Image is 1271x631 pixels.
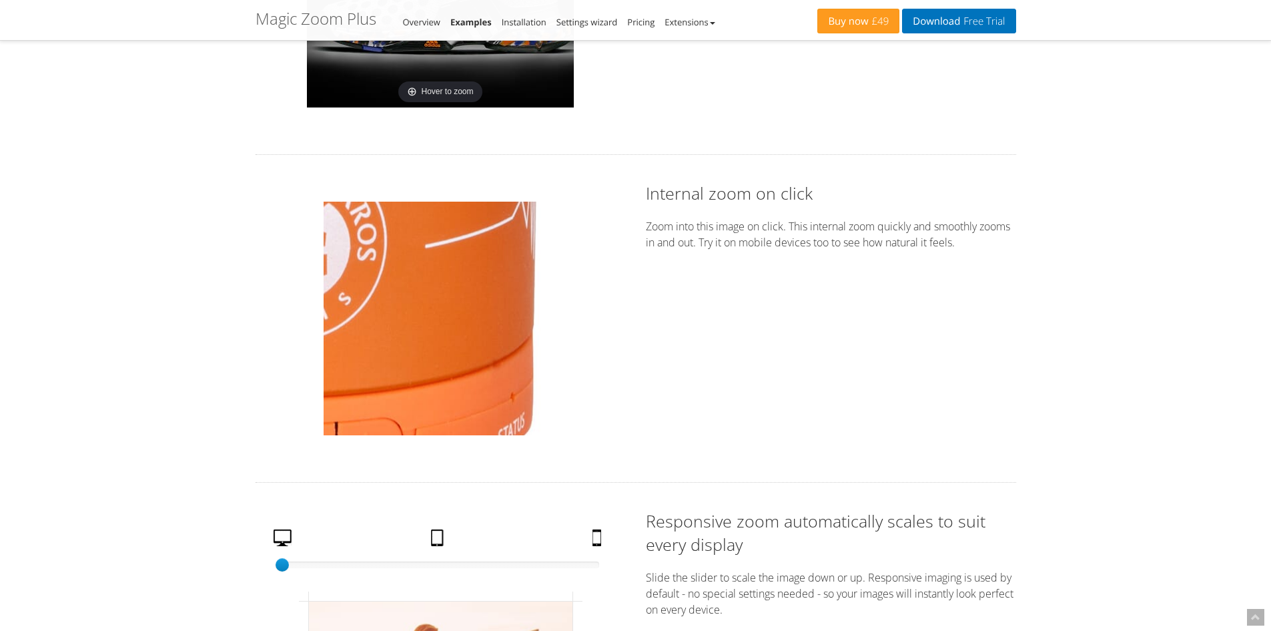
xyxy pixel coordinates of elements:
a: Extensions [665,16,715,28]
a: Mobile [587,530,610,553]
a: Settings wizard [556,16,618,28]
a: DownloadFree Trial [902,9,1015,33]
a: Examples [450,16,492,28]
h1: Magic Zoom Plus [256,10,376,27]
h2: Responsive zoom automatically scales to suit every display [646,509,1016,556]
h2: Internal zoom on click [646,182,1016,205]
span: Free Trial [960,16,1005,27]
p: Zoom into this image on click. This internal zoom quickly and smoothly zooms in and out. Try it o... [646,218,1016,250]
a: Pricing [627,16,655,28]
span: £49 [869,16,889,27]
a: Desktop [268,530,300,553]
a: Buy now£49 [817,9,899,33]
a: Tablet [426,530,452,553]
a: Installation [502,16,546,28]
p: Slide the slider to scale the image down or up. Responsive imaging is used by default - no specia... [646,570,1016,618]
a: Overview [403,16,440,28]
